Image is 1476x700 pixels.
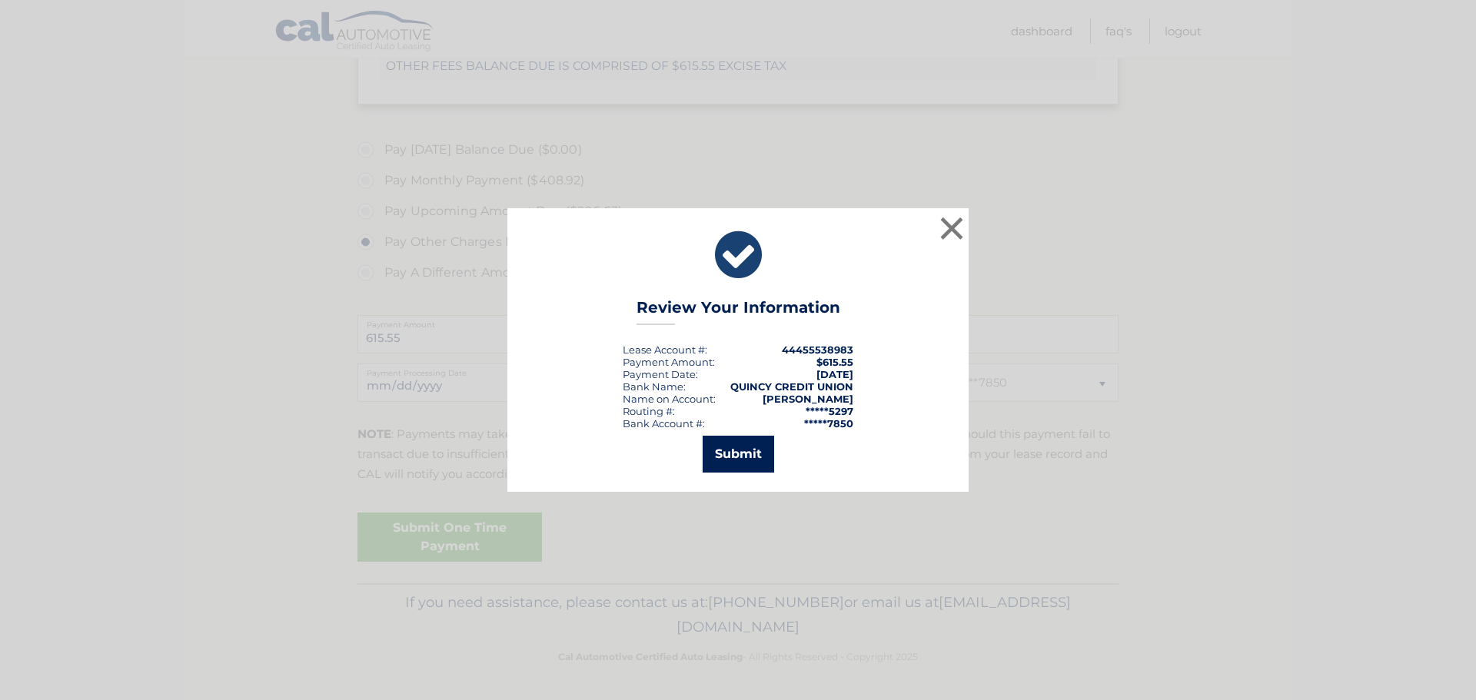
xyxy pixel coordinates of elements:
span: $615.55 [816,356,853,368]
div: Bank Account #: [623,417,705,430]
div: Payment Amount: [623,356,715,368]
div: Name on Account: [623,393,716,405]
span: [DATE] [816,368,853,380]
div: Lease Account #: [623,343,707,356]
div: Routing #: [623,405,675,417]
strong: QUINCY CREDIT UNION [730,380,853,393]
button: Submit [703,436,774,473]
div: Bank Name: [623,380,686,393]
strong: [PERSON_NAME] [763,393,853,405]
h3: Review Your Information [637,298,840,325]
span: Payment Date [623,368,696,380]
button: × [936,213,967,244]
div: : [623,368,698,380]
strong: 44455538983 [782,343,853,356]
